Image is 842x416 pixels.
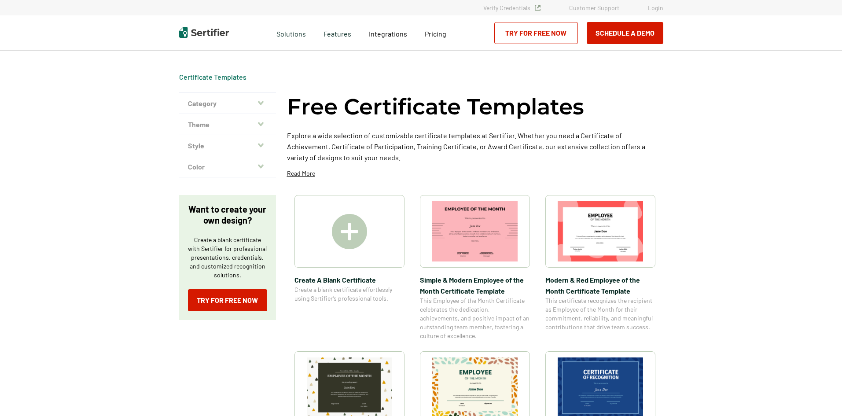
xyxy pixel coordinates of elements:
[420,274,530,296] span: Simple & Modern Employee of the Month Certificate Template
[188,204,267,226] p: Want to create your own design?
[545,195,655,340] a: Modern & Red Employee of the Month Certificate TemplateModern & Red Employee of the Month Certifi...
[369,27,407,38] a: Integrations
[324,27,351,38] span: Features
[294,274,404,285] span: Create A Blank Certificate
[179,73,246,81] div: Breadcrumb
[287,92,584,121] h1: Free Certificate Templates
[179,73,246,81] a: Certificate Templates
[535,5,540,11] img: Verified
[545,296,655,331] span: This certificate recognizes the recipient as Employee of the Month for their commitment, reliabil...
[545,274,655,296] span: Modern & Red Employee of the Month Certificate Template
[483,4,540,11] a: Verify Credentials
[420,296,530,340] span: This Employee of the Month Certificate celebrates the dedication, achievements, and positive impa...
[648,4,663,11] a: Login
[425,29,446,38] span: Pricing
[179,156,276,177] button: Color
[188,236,267,280] p: Create a blank certificate with Sertifier for professional presentations, credentials, and custom...
[287,169,315,178] p: Read More
[294,285,404,303] span: Create a blank certificate effortlessly using Sertifier’s professional tools.
[179,114,276,135] button: Theme
[179,27,229,38] img: Sertifier | Digital Credentialing Platform
[432,201,518,261] img: Simple & Modern Employee of the Month Certificate Template
[569,4,619,11] a: Customer Support
[332,214,367,249] img: Create A Blank Certificate
[558,201,643,261] img: Modern & Red Employee of the Month Certificate Template
[179,93,276,114] button: Category
[420,195,530,340] a: Simple & Modern Employee of the Month Certificate TemplateSimple & Modern Employee of the Month C...
[179,135,276,156] button: Style
[369,29,407,38] span: Integrations
[287,130,663,163] p: Explore a wide selection of customizable certificate templates at Sertifier. Whether you need a C...
[188,289,267,311] a: Try for Free Now
[494,22,578,44] a: Try for Free Now
[276,27,306,38] span: Solutions
[425,27,446,38] a: Pricing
